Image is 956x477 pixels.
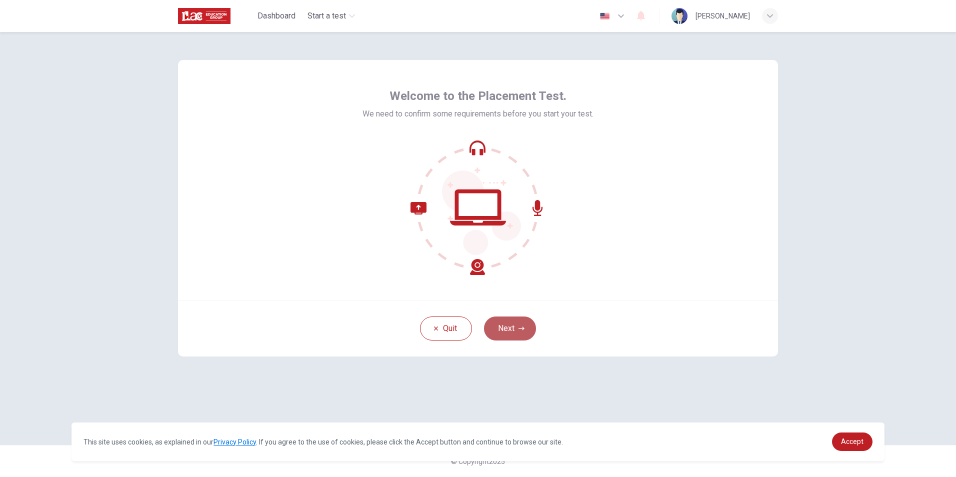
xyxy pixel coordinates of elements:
span: © Copyright 2025 [451,457,505,465]
span: Accept [841,437,863,445]
a: Privacy Policy [213,438,256,446]
div: cookieconsent [71,422,884,461]
img: en [598,12,611,20]
img: ILAC logo [178,6,230,26]
span: We need to confirm some requirements before you start your test. [362,108,593,120]
span: Start a test [307,10,346,22]
span: Welcome to the Placement Test. [389,88,566,104]
img: Profile picture [671,8,687,24]
button: Next [484,316,536,340]
button: Dashboard [253,7,299,25]
span: Dashboard [257,10,295,22]
a: dismiss cookie message [832,432,872,451]
button: Start a test [303,7,359,25]
a: ILAC logo [178,6,253,26]
div: [PERSON_NAME] [695,10,750,22]
span: This site uses cookies, as explained in our . If you agree to the use of cookies, please click th... [83,438,563,446]
button: Quit [420,316,472,340]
